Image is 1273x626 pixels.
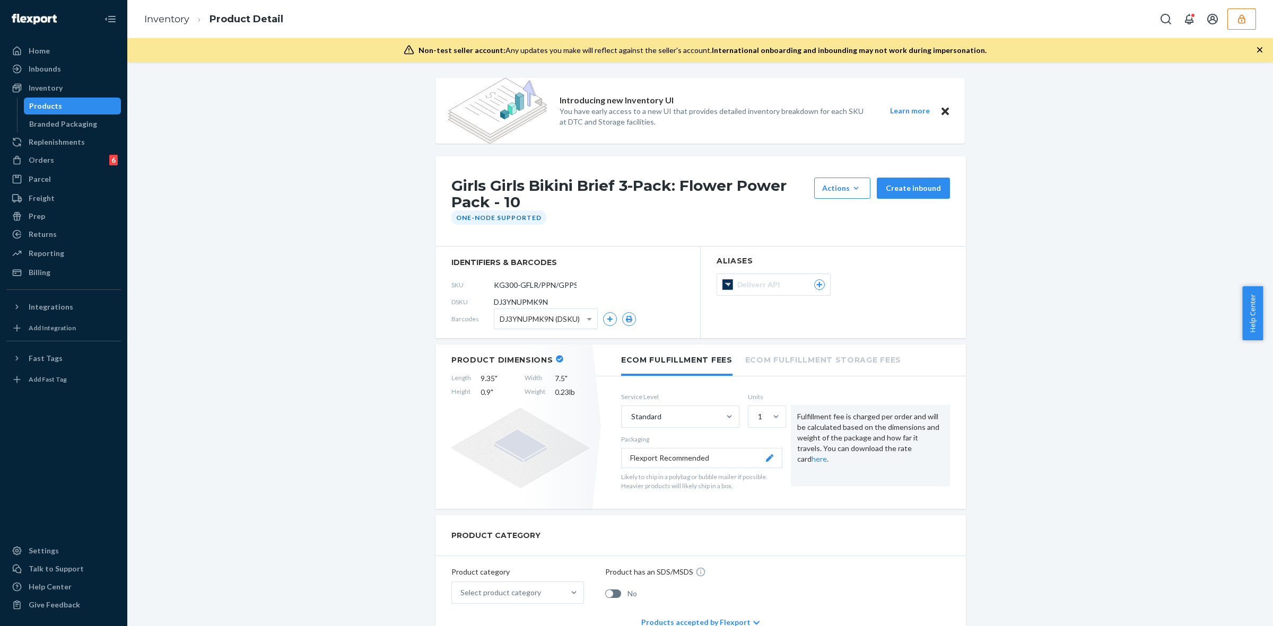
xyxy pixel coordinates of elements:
[883,104,936,118] button: Learn more
[29,229,57,240] div: Returns
[555,387,589,398] span: 0.23 lb
[6,320,121,337] a: Add Integration
[29,155,54,165] div: Orders
[451,355,553,365] h2: Product Dimensions
[210,13,283,25] a: Product Detail
[6,152,121,169] a: Orders6
[525,373,545,384] span: Width
[621,345,733,376] li: Ecom Fulfillment Fees
[451,567,584,577] p: Product category
[938,104,952,118] button: Close
[29,545,59,556] div: Settings
[6,171,121,188] a: Parcel
[29,581,72,592] div: Help Center
[29,302,73,312] div: Integrations
[560,106,870,127] p: You have early access to a new UI that provides detailed inventory breakdown for each SKU at DTC ...
[814,178,870,199] button: Actions
[565,374,568,383] span: "
[621,472,782,490] p: Likely to ship in a polybag or bubble mailer if possible. Heavier products will likely ship in a ...
[748,392,782,401] label: Units
[448,78,547,144] img: new-reports-banner-icon.82668bd98b6a51aee86340f2a7b77ae3.png
[29,323,76,332] div: Add Integration
[6,264,121,281] a: Billing
[24,98,121,114] a: Products
[6,42,121,59] a: Home
[29,193,55,204] div: Freight
[630,411,631,422] input: Standard
[631,411,661,422] div: Standard
[1202,8,1223,30] button: Open account menu
[29,64,61,74] div: Inbounds
[758,411,762,422] div: 1
[136,4,292,35] ol: breadcrumbs
[6,245,121,262] a: Reporting
[491,387,493,396] span: "
[24,116,121,133] a: Branded Packaging
[418,45,987,56] div: Any updates you make will reflect against the seller's account.
[494,297,548,307] span: DJ3YNUPMK9N
[481,387,515,398] span: 0.9
[451,257,684,268] span: identifiers & barcodes
[712,46,987,55] span: International onboarding and inbounding may not work during impersonation.
[717,257,950,265] h2: Aliases
[451,210,546,225] div: One-Node Supported
[6,298,121,315] button: Integrations
[877,178,950,199] button: Create inbound
[451,178,809,210] h1: Girls Girls Bikini Brief 3-Pack: Flower Power Pack - 10
[418,46,505,55] span: Non-test seller account:
[791,405,950,487] div: Fulfillment fee is charged per order and will be calculated based on the dimensions and weight of...
[29,267,50,278] div: Billing
[6,60,121,77] a: Inbounds
[621,392,739,401] label: Service Level
[6,578,121,595] a: Help Center
[6,542,121,559] a: Settings
[144,13,189,25] a: Inventory
[621,448,782,468] button: Flexport Recommended
[6,134,121,151] a: Replenishments
[1155,8,1176,30] button: Open Search Box
[451,387,471,398] span: Height
[451,297,494,306] span: DSKU
[6,226,121,243] a: Returns
[6,208,121,225] a: Prep
[737,279,784,290] span: Deliverr API
[29,174,51,184] div: Parcel
[460,587,541,598] div: Select product category
[1242,286,1263,340] button: Help Center
[555,373,589,384] span: 7.5
[29,563,84,574] div: Talk to Support
[560,94,674,107] p: Introducing new Inventory UI
[1206,594,1262,621] iframe: Opens a widget where you can chat to one of our agents
[495,374,498,383] span: "
[100,8,121,30] button: Close Navigation
[29,375,67,384] div: Add Fast Tag
[6,350,121,367] button: Fast Tags
[6,190,121,207] a: Freight
[29,599,80,610] div: Give Feedback
[500,310,580,328] span: DJ3YNUPMK9N (DSKU)
[109,155,118,165] div: 6
[621,435,782,444] p: Packaging
[481,373,515,384] span: 9.35
[29,137,85,147] div: Replenishments
[6,596,121,613] button: Give Feedback
[812,454,827,463] a: here
[605,567,693,577] p: Product has an SDS/MSDS
[525,387,545,398] span: Weight
[29,101,62,111] div: Products
[1179,8,1200,30] button: Open notifications
[6,371,121,388] a: Add Fast Tag
[29,119,97,129] div: Branded Packaging
[627,588,637,599] span: No
[29,46,50,56] div: Home
[451,526,540,545] h2: PRODUCT CATEGORY
[29,211,45,222] div: Prep
[757,411,758,422] input: 1
[29,353,63,364] div: Fast Tags
[451,314,494,323] span: Barcodes
[451,373,471,384] span: Length
[29,248,64,259] div: Reporting
[6,80,121,96] a: Inventory
[6,560,121,577] button: Talk to Support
